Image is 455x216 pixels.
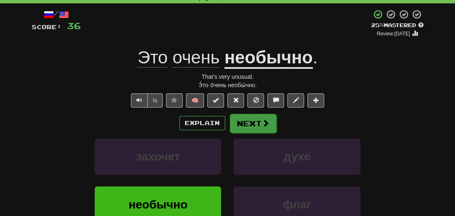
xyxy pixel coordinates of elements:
[136,150,180,163] span: захочет
[247,93,264,108] button: Ignore sentence (alt+i)
[186,93,204,108] button: 🧠
[227,93,244,108] button: Reset to 0% Mastered (alt+r)
[313,48,318,67] span: .
[207,93,224,108] button: Set this sentence to 100% Mastered (alt+m)
[283,198,312,211] span: флаг
[284,150,310,163] span: духе
[287,93,304,108] button: Edit sentence (alt+d)
[179,116,225,130] button: Explain
[230,114,277,133] button: Next
[267,93,284,108] button: Discuss sentence (alt+u)
[32,73,424,81] div: That's very unusual.
[32,9,81,20] div: /
[173,48,220,68] span: очень
[129,93,163,108] div: Text-to-speech controls
[67,20,81,31] span: 36
[95,138,221,175] button: захочет
[138,48,168,68] span: Это
[371,22,384,28] span: 25 %
[224,48,313,69] u: необычно
[371,22,424,29] div: Mastered
[131,93,148,108] button: Play sentence audio (ctl+space)
[32,81,424,89] div: Э́то о́чень необы́чно.
[377,31,410,37] small: Review: [DATE]
[147,93,163,108] button: ½
[307,93,324,108] button: Add to collection (alt+a)
[128,198,187,211] span: необычно
[32,23,62,30] span: Score:
[166,93,183,108] button: Favorite sentence (alt+f)
[234,138,360,175] button: духе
